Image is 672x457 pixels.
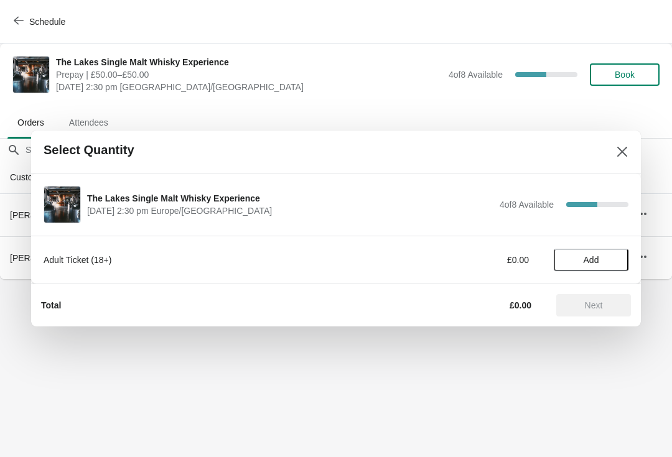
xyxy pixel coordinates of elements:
span: The Lakes Single Malt Whisky Experience [87,192,493,205]
span: 4 of 8 Available [500,200,554,210]
div: Adult Ticket (18+) [44,254,389,266]
div: £0.00 [414,254,529,266]
strong: Total [41,300,61,310]
strong: £0.00 [510,300,531,310]
button: Close [611,141,633,163]
img: The Lakes Single Malt Whisky Experience | | September 27 | 2:30 pm Europe/London [44,187,80,223]
button: Add [554,249,628,271]
span: [DATE] 2:30 pm Europe/[GEOGRAPHIC_DATA] [87,205,493,217]
span: Add [584,255,599,265]
h2: Select Quantity [44,143,134,157]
